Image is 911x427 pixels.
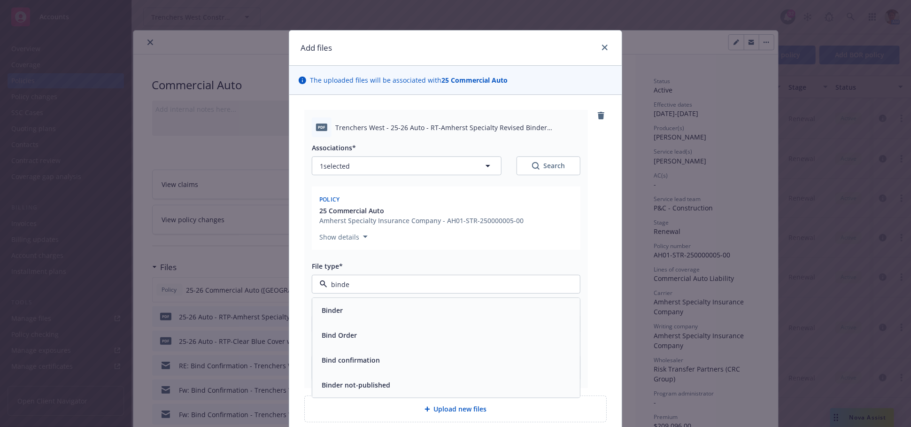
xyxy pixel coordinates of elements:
button: Bind Order [322,331,357,341]
div: Upload new files [304,396,607,422]
span: Upload new files [434,404,487,414]
input: Filter by keyword [327,279,561,289]
button: Bind confirmation [322,356,380,365]
button: Binder [322,306,343,316]
button: Binder not-published [322,380,390,390]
